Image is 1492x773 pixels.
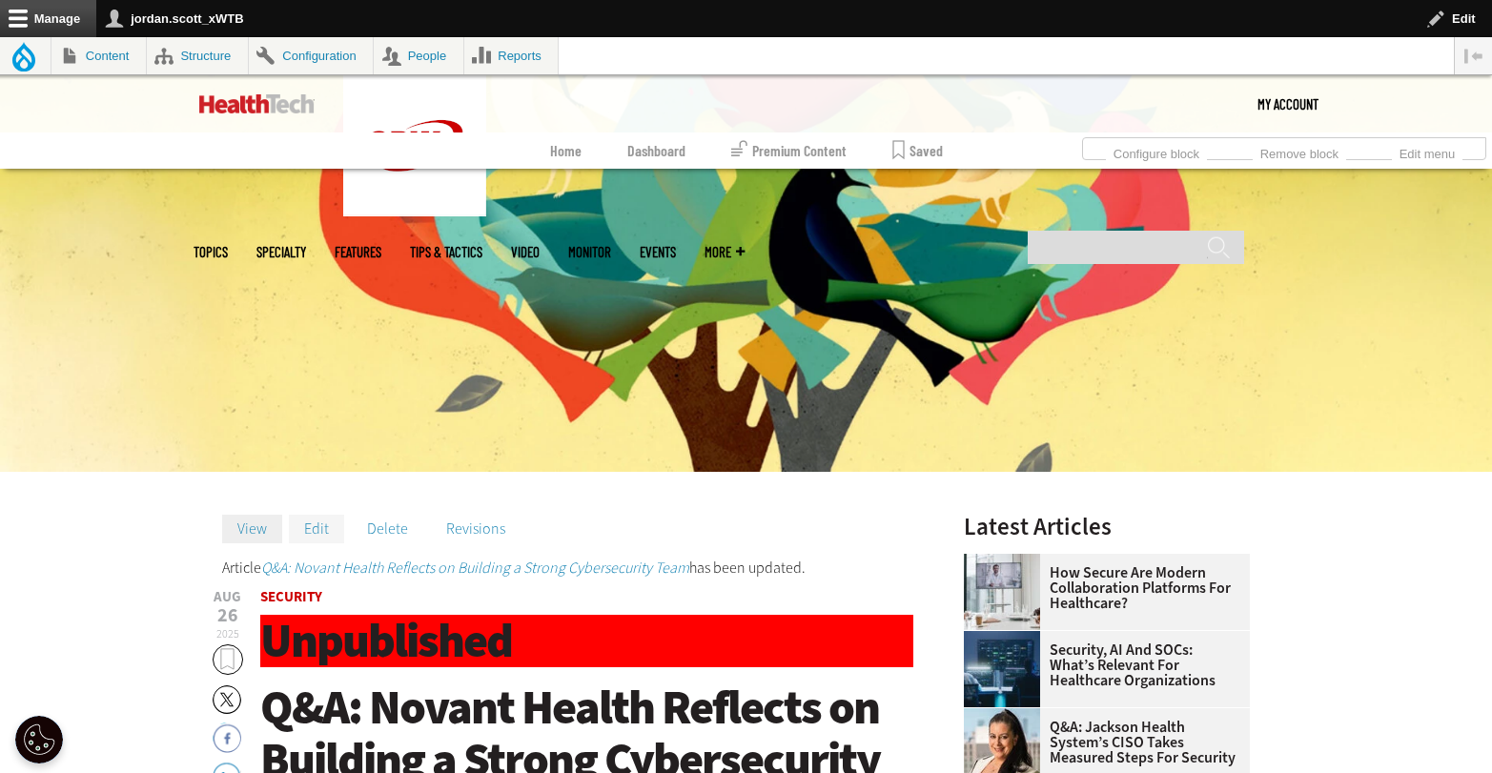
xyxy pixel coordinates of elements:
[249,37,373,74] a: Configuration
[964,642,1238,688] a: Security, AI and SOCs: What’s Relevant for Healthcare Organizations
[640,245,676,259] a: Events
[256,245,306,259] span: Specialty
[199,94,315,113] img: Home
[213,606,243,625] span: 26
[568,245,611,259] a: MonITor
[892,132,943,169] a: Saved
[731,132,847,169] a: Premium Content
[1106,141,1207,162] a: Configure block
[194,245,228,259] span: Topics
[260,587,322,606] a: Security
[964,631,1040,707] img: security team in high-tech computer room
[464,37,559,74] a: Reports
[15,716,63,763] div: Cookie Settings
[213,590,243,604] span: Aug
[511,245,540,259] a: Video
[705,245,745,259] span: More
[260,615,914,667] h1: Unpublished
[261,558,689,578] a: Q&A: Novant Health Reflects on Building a Strong Cybersecurity Team
[550,132,582,169] a: Home
[964,631,1050,646] a: security team in high-tech computer room
[216,626,239,641] span: 2025
[343,201,486,221] a: CDW
[964,554,1040,630] img: care team speaks with physician over conference call
[1253,141,1346,162] a: Remove block
[289,515,344,543] a: Edit
[1257,75,1318,132] a: My Account
[1257,75,1318,132] div: User menu
[222,560,914,576] div: Status message
[335,245,381,259] a: Features
[222,515,282,543] a: View
[51,37,146,74] a: Content
[147,37,248,74] a: Structure
[15,716,63,763] button: Open Preferences
[343,75,486,216] img: Home
[964,515,1250,539] h3: Latest Articles
[431,515,521,543] a: Revisions
[352,515,423,543] a: Delete
[964,708,1050,723] a: Connie Barrera
[1455,37,1492,74] button: Vertical orientation
[964,565,1238,611] a: How Secure Are Modern Collaboration Platforms for Healthcare?
[410,245,482,259] a: Tips & Tactics
[964,720,1238,765] a: Q&A: Jackson Health System’s CISO Takes Measured Steps for Security
[374,37,463,74] a: People
[1392,141,1462,162] a: Edit menu
[964,554,1050,569] a: care team speaks with physician over conference call
[627,132,685,169] a: Dashboard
